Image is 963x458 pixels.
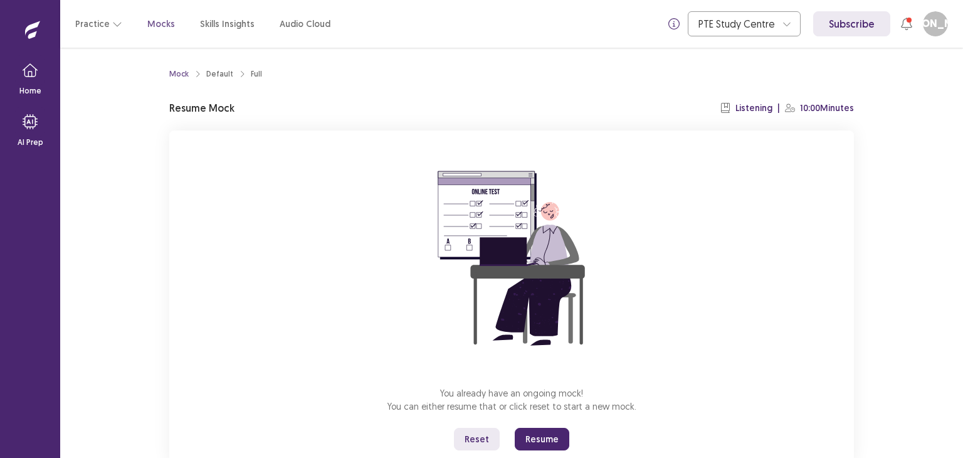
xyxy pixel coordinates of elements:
p: | [777,102,780,115]
p: AI Prep [18,137,43,148]
button: info [663,13,685,35]
button: Practice [75,13,122,35]
div: Full [251,68,262,80]
button: Reset [454,428,500,450]
p: Listening [735,102,772,115]
img: attend-mock [399,146,624,371]
div: Default [206,68,233,80]
a: Skills Insights [200,18,255,31]
div: PTE Study Centre [698,12,776,36]
nav: breadcrumb [169,68,262,80]
p: Resume Mock [169,100,234,115]
a: Mock [169,68,189,80]
a: Mocks [147,18,175,31]
a: Subscribe [813,11,890,36]
button: Resume [515,428,569,450]
a: Audio Cloud [280,18,330,31]
button: [PERSON_NAME] [923,11,948,36]
p: 10:00 Minutes [800,102,854,115]
p: Home [19,85,41,97]
p: You already have an ongoing mock! You can either resume that or click reset to start a new mock. [387,386,636,413]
